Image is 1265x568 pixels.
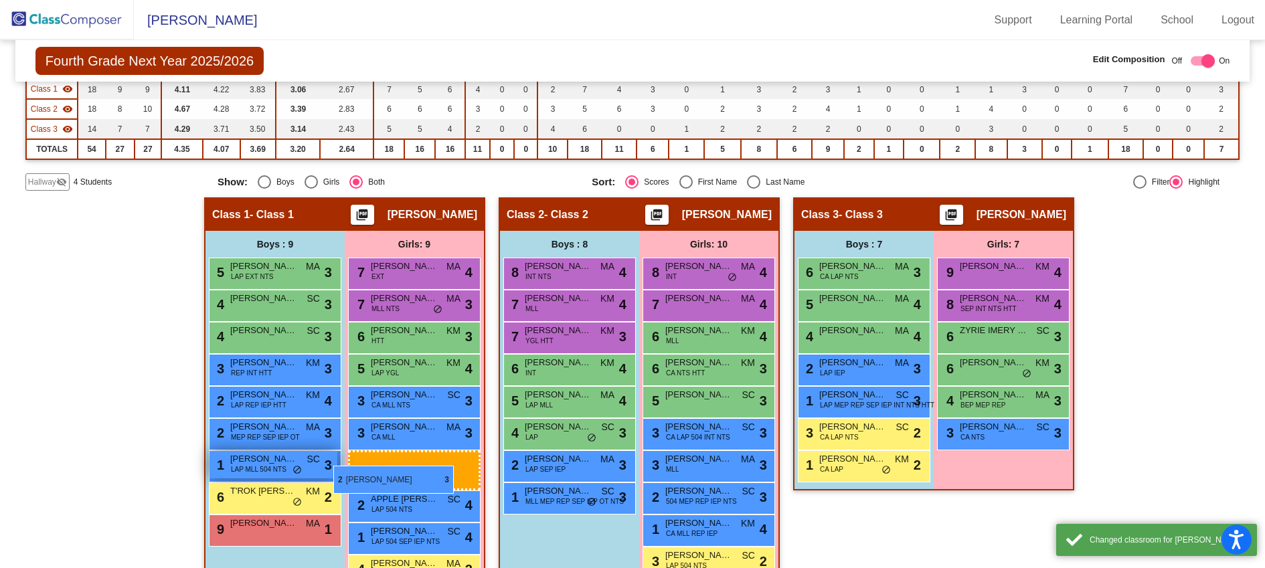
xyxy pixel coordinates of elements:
span: [PERSON_NAME] [230,356,297,369]
div: Girls: 7 [934,231,1073,258]
td: 4 [812,99,844,119]
td: 0 [904,99,940,119]
td: 7 [373,79,404,99]
span: [PERSON_NAME] [819,260,886,273]
span: 4 Students [74,176,112,188]
span: 4 [760,294,767,314]
span: [PERSON_NAME] [819,356,886,369]
td: 3 [1007,139,1042,159]
span: 9 [943,265,954,280]
mat-icon: visibility_off [56,177,67,187]
td: 1 [844,99,874,119]
mat-icon: picture_as_pdf [649,208,665,227]
td: 2 [777,99,813,119]
td: 1 [874,139,904,159]
td: 18 [1108,139,1144,159]
td: 0 [874,119,904,139]
td: 4.11 [161,79,203,99]
span: do_not_disturb_alt [728,272,737,283]
mat-icon: visibility [62,84,73,94]
button: Print Students Details [351,205,374,225]
span: 3 [914,359,921,379]
span: 7 [354,265,365,280]
td: 0 [1007,99,1042,119]
span: [PERSON_NAME] [371,292,438,305]
td: 9 [106,79,135,99]
td: 0 [904,119,940,139]
td: 4.22 [203,79,240,99]
td: 1 [975,79,1007,99]
td: Matthew Kelly - Class 3 [26,119,78,139]
span: Class 3 [801,208,839,221]
td: 3.50 [240,119,276,139]
td: 5 [1108,119,1144,139]
span: [PERSON_NAME] [230,324,297,337]
span: KM [1035,260,1049,274]
td: 6 [404,99,435,119]
span: 3 [914,262,921,282]
span: [PERSON_NAME] [134,9,257,31]
td: 2 [465,119,490,139]
span: Show: [218,176,248,188]
span: KM [600,324,614,338]
td: 4 [537,119,568,139]
td: 1 [940,79,975,99]
span: [PERSON_NAME] [665,356,732,369]
span: 8 [649,265,659,280]
td: 0 [490,119,514,139]
td: 0 [904,79,940,99]
span: SEP INT NTS HTT [960,304,1017,314]
span: Edit Composition [1093,53,1165,66]
td: 3.06 [276,79,321,99]
span: 7 [354,297,365,312]
div: Highlight [1183,176,1219,188]
span: - Class 2 [544,208,588,221]
span: KM [446,356,460,370]
td: 3 [637,79,669,99]
span: 4 [214,297,224,312]
td: 0 [1143,139,1173,159]
td: 4.28 [203,99,240,119]
span: 4 [760,262,767,282]
td: 0 [514,119,537,139]
span: 3 [325,262,332,282]
td: 6 [435,79,465,99]
td: 2 [812,119,844,139]
mat-icon: picture_as_pdf [943,208,959,227]
td: 3 [975,119,1007,139]
span: 7 [508,297,519,312]
span: SC [307,292,320,306]
td: 2.64 [320,139,373,159]
span: - Class 3 [839,208,883,221]
td: 5 [404,79,435,99]
span: do_not_disturb_alt [433,304,442,315]
span: On [1219,55,1230,67]
span: MA [446,292,460,306]
td: 1 [940,99,975,119]
span: [PERSON_NAME] [819,324,886,337]
span: [PERSON_NAME] [525,324,592,337]
td: 6 [435,99,465,119]
span: [PERSON_NAME] [665,324,732,337]
td: 2 [741,119,776,139]
td: 11 [465,139,490,159]
td: 0 [874,99,904,119]
span: KM [600,292,614,306]
td: 54 [78,139,105,159]
span: MA [895,260,909,274]
td: 5 [704,139,741,159]
td: 0 [490,99,514,119]
span: KM [1035,356,1049,370]
span: KM [600,356,614,370]
span: Sort: [592,176,615,188]
span: [PERSON_NAME] [525,292,592,305]
span: 4 [1054,294,1062,314]
span: KM [741,324,755,338]
td: Jennifer Green - Class 1 [26,79,78,99]
td: 2 [777,119,813,139]
div: Girls: 9 [345,231,484,258]
span: [PERSON_NAME] [371,260,438,273]
span: INT NTS [525,272,552,282]
span: MA [741,292,755,306]
span: MA [741,260,755,274]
